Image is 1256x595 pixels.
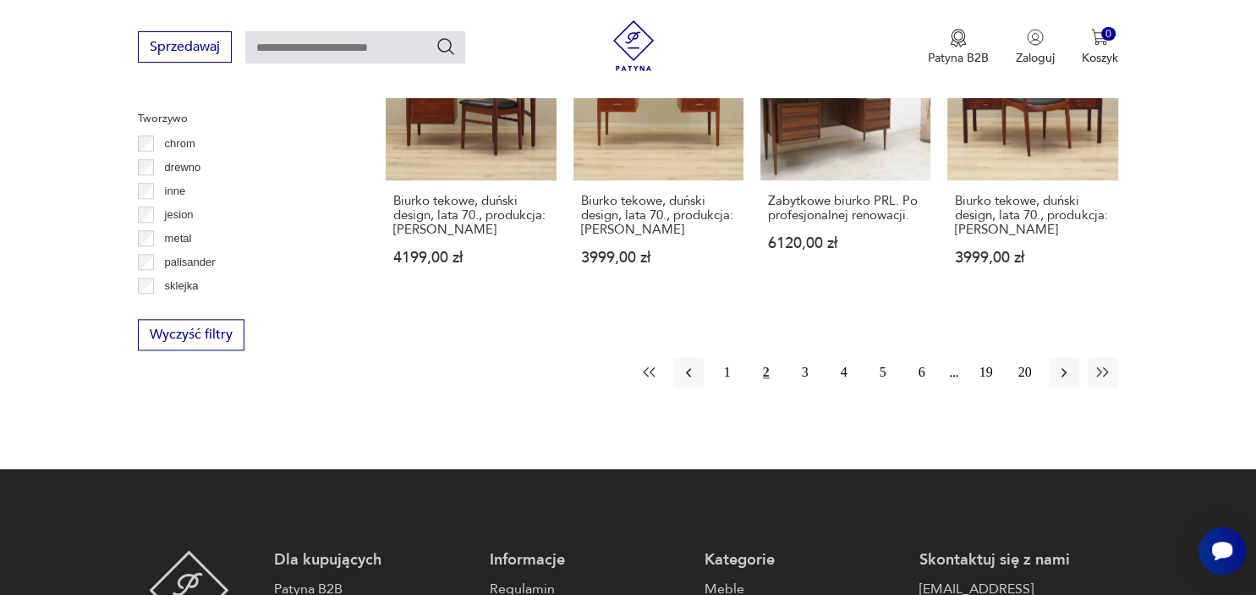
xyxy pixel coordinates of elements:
p: palisander [165,253,216,272]
a: Sprzedawaj [138,42,232,54]
iframe: Smartsupp widget button [1198,527,1246,575]
a: Biurko tekowe, duński design, lata 70., produkcja: DaniaBiurko tekowe, duński design, lata 70., p... [947,10,1117,298]
button: 20 [1010,357,1040,388]
button: Szukaj [436,36,456,57]
p: Kategorie [705,550,902,570]
button: 4 [829,357,859,388]
button: Wyczyść filtry [138,319,244,350]
p: Dla kupujących [274,550,472,570]
button: 19 [971,357,1001,388]
img: Ikonka użytkownika [1027,29,1044,46]
p: jesion [165,206,194,224]
button: Patyna B2B [928,29,989,66]
button: 1 [712,357,743,388]
p: szkło [165,300,190,319]
p: 3999,00 zł [955,251,1110,265]
p: 4199,00 zł [393,251,548,265]
img: Patyna - sklep z meblami i dekoracjami vintage [608,20,659,71]
p: Tworzywo [138,109,345,128]
p: drewno [165,158,201,177]
p: Informacje [490,550,688,570]
p: Skontaktuj się z nami [919,550,1117,570]
h3: Biurko tekowe, duński design, lata 70., produkcja: [PERSON_NAME] [955,194,1110,237]
button: 6 [907,357,937,388]
button: Sprzedawaj [138,31,232,63]
a: Biurko tekowe, duński design, lata 70., produkcja: DaniaBiurko tekowe, duński design, lata 70., p... [573,10,743,298]
img: Ikona koszyka [1091,29,1108,46]
div: 0 [1101,27,1116,41]
button: 5 [868,357,898,388]
button: 0Koszyk [1082,29,1118,66]
button: 3 [790,357,820,388]
button: Zaloguj [1016,29,1055,66]
p: metal [165,229,192,248]
h3: Zabytkowe biurko PRL. Po profesjonalnej renowacji. [768,194,923,223]
p: sklejka [165,277,199,295]
img: Ikona medalu [950,29,967,47]
p: chrom [165,135,195,153]
a: Zabytkowe biurko PRL. Po profesjonalnej renowacji.Zabytkowe biurko PRL. Po profesjonalnej renowac... [760,10,930,298]
a: Biurko tekowe, duński design, lata 70., produkcja: DaniaBiurko tekowe, duński design, lata 70., p... [386,10,556,298]
p: Patyna B2B [928,50,989,66]
p: inne [165,182,186,201]
button: 2 [751,357,782,388]
p: 6120,00 zł [768,236,923,251]
h3: Biurko tekowe, duński design, lata 70., produkcja: [PERSON_NAME] [581,194,736,237]
p: Koszyk [1082,50,1118,66]
p: Zaloguj [1016,50,1055,66]
h3: Biurko tekowe, duński design, lata 70., produkcja: [PERSON_NAME] [393,194,548,237]
p: 3999,00 zł [581,251,736,265]
a: Ikona medaluPatyna B2B [928,29,989,66]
